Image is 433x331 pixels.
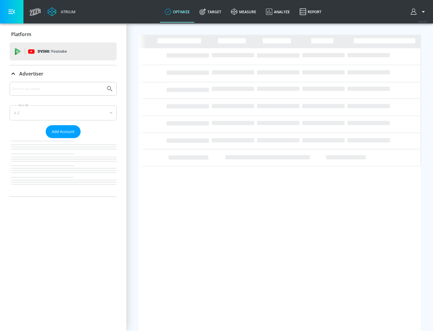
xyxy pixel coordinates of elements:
button: Add Account [46,125,81,138]
span: Add Account [52,128,75,135]
label: Sort By [17,103,30,107]
a: Analyze [261,1,295,23]
a: Atrium [48,7,75,16]
div: Advertiser [10,82,117,196]
nav: list of Advertiser [10,138,117,196]
p: DV360: [38,48,67,55]
a: optimize [160,1,195,23]
div: DV360: Youtube [10,42,117,60]
input: Search by name [12,85,103,93]
a: Target [195,1,226,23]
p: Advertiser [19,70,43,77]
a: Report [295,1,326,23]
div: Atrium [58,9,75,14]
a: measure [226,1,261,23]
p: Youtube [51,48,67,54]
span: v 4.24.0 [419,20,427,23]
div: A-Z [10,105,117,120]
p: Platform [11,31,31,38]
div: Platform [10,26,117,43]
div: Advertiser [10,65,117,82]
